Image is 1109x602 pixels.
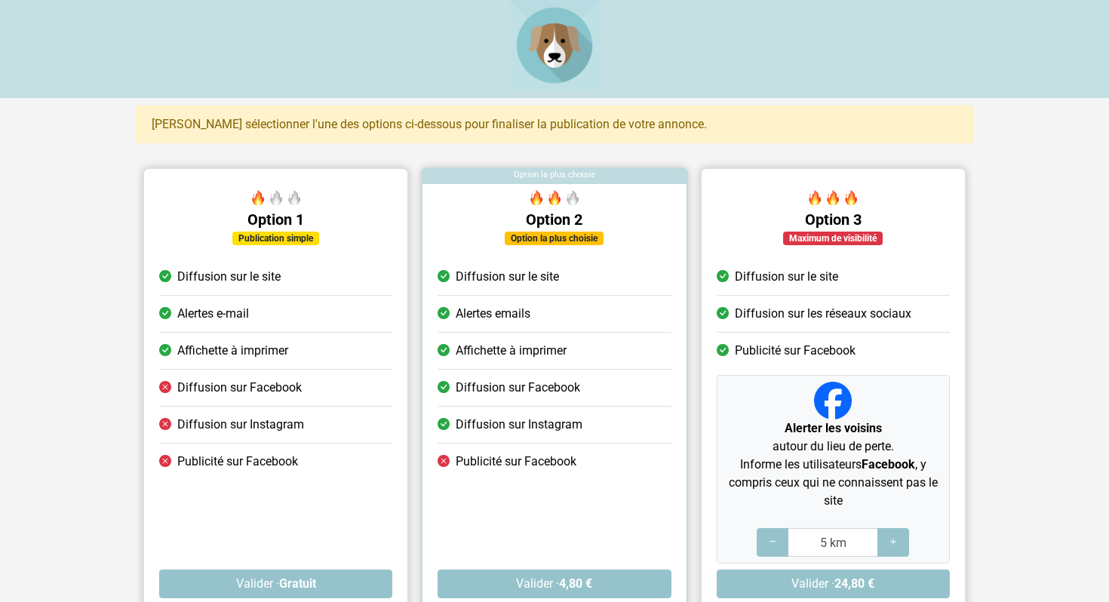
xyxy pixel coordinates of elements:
[136,106,973,143] div: [PERSON_NAME] sélectionner l'une des options ci-dessous pour finaliser la publication de votre an...
[177,416,304,434] span: Diffusion sur Instagram
[456,268,559,286] span: Diffusion sur le site
[456,305,530,323] span: Alertes emails
[438,570,671,598] button: Valider ·4,80 €
[834,576,874,591] strong: 24,80 €
[456,342,567,360] span: Affichette à imprimer
[177,268,281,286] span: Diffusion sur le site
[723,419,943,456] p: autour du lieu de perte.
[456,453,576,471] span: Publicité sur Facebook
[177,379,302,397] span: Diffusion sur Facebook
[159,210,392,229] h5: Option 1
[505,232,604,245] div: Option la plus choisie
[232,232,319,245] div: Publication simple
[735,305,911,323] span: Diffusion sur les réseaux sociaux
[862,457,915,471] strong: Facebook
[723,456,943,510] p: Informe les utilisateurs , y compris ceux qui ne connaissent pas le site
[717,570,950,598] button: Valider ·24,80 €
[735,342,856,360] span: Publicité sur Facebook
[559,576,592,591] strong: 4,80 €
[456,416,582,434] span: Diffusion sur Instagram
[177,342,288,360] span: Affichette à imprimer
[279,576,316,591] strong: Gratuit
[438,210,671,229] h5: Option 2
[177,305,249,323] span: Alertes e-mail
[177,453,298,471] span: Publicité sur Facebook
[814,382,852,419] img: Facebook
[783,232,883,245] div: Maximum de visibilité
[785,421,882,435] strong: Alerter les voisins
[456,379,580,397] span: Diffusion sur Facebook
[735,268,838,286] span: Diffusion sur le site
[422,169,686,184] div: Option la plus choisie
[159,570,392,598] button: Valider ·Gratuit
[717,210,950,229] h5: Option 3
